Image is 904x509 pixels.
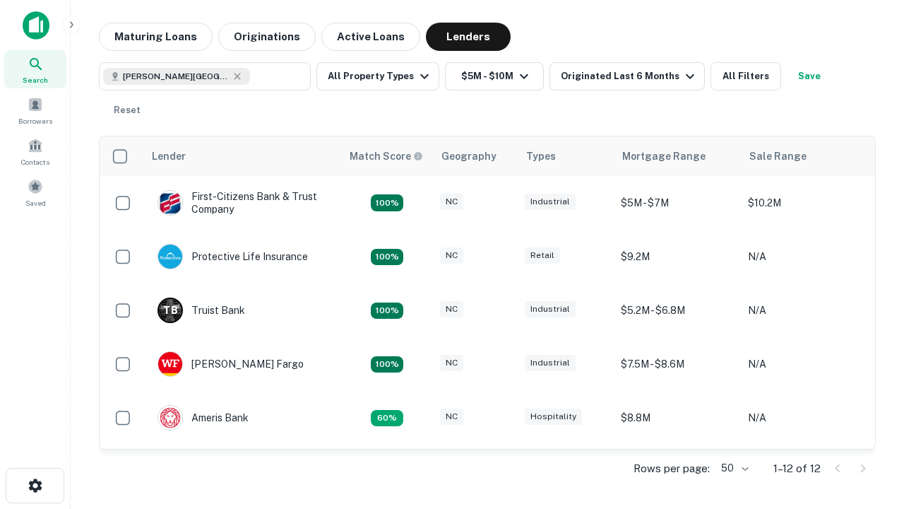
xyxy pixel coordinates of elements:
[549,62,705,90] button: Originated Last 6 Months
[614,391,741,445] td: $8.8M
[350,148,423,164] div: Capitalize uses an advanced AI algorithm to match your search with the best lender. The match sco...
[157,244,308,269] div: Protective Life Insurance
[4,91,66,129] a: Borrowers
[741,176,868,230] td: $10.2M
[741,337,868,391] td: N/A
[99,23,213,51] button: Maturing Loans
[440,194,463,210] div: NC
[157,298,245,323] div: Truist Bank
[158,245,182,269] img: picture
[321,23,420,51] button: Active Loans
[316,62,439,90] button: All Property Types
[4,173,66,211] a: Saved
[622,148,706,165] div: Mortgage Range
[152,148,186,165] div: Lender
[741,445,868,498] td: N/A
[440,247,463,264] div: NC
[749,148,807,165] div: Sale Range
[440,409,463,425] div: NC
[525,194,576,210] div: Industrial
[4,50,66,88] a: Search
[371,410,403,427] div: Matching Properties: 1, hasApolloMatch: undefined
[157,190,327,216] div: First-citizens Bank & Trust Company
[525,247,560,264] div: Retail
[614,337,741,391] td: $7.5M - $8.6M
[741,391,868,445] td: N/A
[433,136,518,176] th: Geography
[710,62,781,90] button: All Filters
[105,96,150,124] button: Reset
[218,23,316,51] button: Originations
[23,74,48,86] span: Search
[157,351,304,377] div: [PERSON_NAME] Fargo
[634,460,710,477] p: Rows per page:
[371,356,403,373] div: Matching Properties: 2, hasApolloMatch: undefined
[773,460,821,477] p: 1–12 of 12
[741,230,868,283] td: N/A
[158,406,182,430] img: picture
[143,136,341,176] th: Lender
[787,62,832,90] button: Save your search to get updates of matches that match your search criteria.
[614,283,741,337] td: $5.2M - $6.8M
[350,148,420,164] h6: Match Score
[741,283,868,337] td: N/A
[157,405,249,431] div: Ameris Bank
[163,303,177,318] p: T B
[526,148,556,165] div: Types
[833,351,904,419] iframe: Chat Widget
[371,303,403,320] div: Matching Properties: 3, hasApolloMatch: undefined
[445,62,544,90] button: $5M - $10M
[741,136,868,176] th: Sale Range
[441,148,496,165] div: Geography
[525,409,582,425] div: Hospitality
[518,136,614,176] th: Types
[440,301,463,317] div: NC
[525,355,576,371] div: Industrial
[158,191,182,215] img: picture
[4,132,66,170] a: Contacts
[158,352,182,376] img: picture
[18,115,52,127] span: Borrowers
[614,230,741,283] td: $9.2M
[23,11,49,40] img: capitalize-icon.png
[25,197,46,209] span: Saved
[614,136,741,176] th: Mortgage Range
[614,445,741,498] td: $9.2M
[715,458,751,479] div: 50
[371,194,403,211] div: Matching Properties: 2, hasApolloMatch: undefined
[371,249,403,266] div: Matching Properties: 2, hasApolloMatch: undefined
[614,176,741,230] td: $5M - $7M
[21,156,49,168] span: Contacts
[123,70,229,83] span: [PERSON_NAME][GEOGRAPHIC_DATA], [GEOGRAPHIC_DATA]
[341,136,433,176] th: Capitalize uses an advanced AI algorithm to match your search with the best lender. The match sco...
[561,68,698,85] div: Originated Last 6 Months
[525,301,576,317] div: Industrial
[440,355,463,371] div: NC
[426,23,511,51] button: Lenders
